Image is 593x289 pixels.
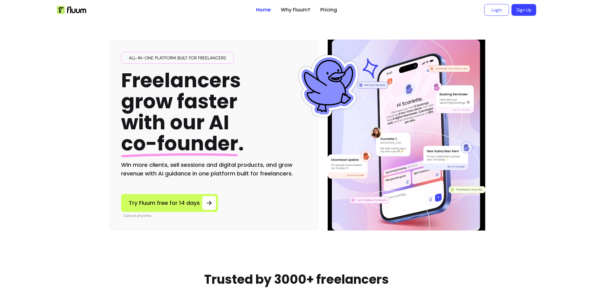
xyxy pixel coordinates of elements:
[57,6,86,14] img: Fluum Logo
[129,199,200,207] span: Try Fluum free for 14 days
[121,161,306,178] h2: Win more clients, sell sessions and digital products, and grow revenue with AI guidance in one pl...
[511,4,536,16] a: Sign Up
[121,130,238,157] span: co-founder
[281,6,310,14] a: Why Fluum?
[121,70,244,154] h1: Freelancers grow faster with our AI .
[121,194,218,212] a: Try Fluum free for 14 days
[126,55,229,61] span: All-in-one platform built for freelancers
[484,4,509,16] a: Login
[329,40,484,231] img: Illustration of Fluum AI Co-Founder on a smartphone, showing solo business performance insights s...
[256,6,271,14] a: Home
[320,6,337,14] a: Pricing
[298,55,360,117] img: Fluum Duck sticker
[124,213,218,218] p: Cancel anytime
